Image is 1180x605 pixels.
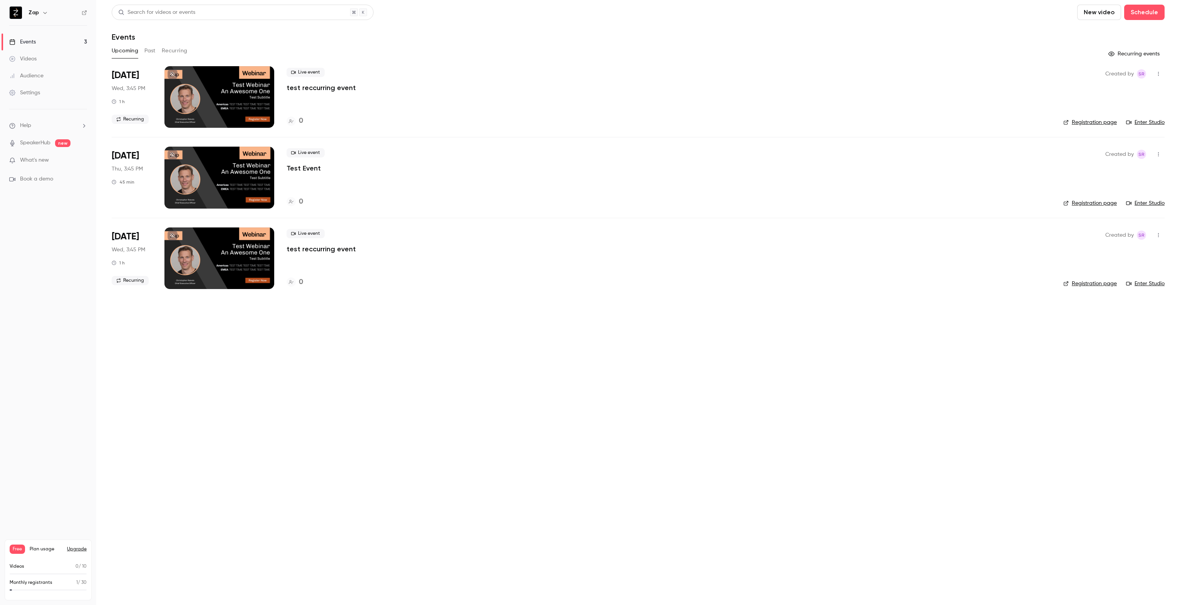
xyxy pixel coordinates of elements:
a: SpeakerHub [20,139,50,147]
span: Simon Ryan [1137,231,1146,240]
span: Recurring [112,115,149,124]
span: Live event [287,148,325,157]
h1: Events [112,32,135,42]
div: Events [9,38,36,46]
span: [DATE] [112,231,139,243]
div: Audience [9,72,44,80]
span: [DATE] [112,150,139,162]
div: Aug 27 Wed, 3:45 PM (Australia/Brisbane) [112,227,152,289]
h4: 0 [299,197,303,207]
span: Wed, 3:45 PM [112,85,145,92]
span: Simon Ryan [1137,69,1146,79]
a: Enter Studio [1126,199,1165,207]
p: / 30 [76,579,87,586]
span: Created by [1105,231,1134,240]
p: Monthly registrants [10,579,52,586]
span: Free [10,545,25,554]
div: Search for videos or events [118,8,195,17]
span: SR [1138,69,1145,79]
span: Book a demo [20,175,53,183]
div: Videos [9,55,37,63]
span: Simon Ryan [1137,150,1146,159]
button: Upcoming [112,45,138,57]
div: 1 h [112,260,125,266]
h4: 0 [299,277,303,287]
a: Registration page [1063,199,1117,207]
button: Recurring events [1105,48,1165,60]
span: Live event [287,68,325,77]
p: Videos [10,563,24,570]
a: 0 [287,197,303,207]
div: Aug 20 Wed, 3:45 PM (Australia/Brisbane) [112,66,152,128]
span: Created by [1105,69,1134,79]
span: 1 [76,580,78,585]
a: Registration page [1063,119,1117,126]
div: Settings [9,89,40,97]
button: Past [144,45,156,57]
button: Recurring [162,45,188,57]
span: Wed, 3:45 PM [112,246,145,254]
a: Registration page [1063,280,1117,287]
button: Upgrade [67,546,87,552]
a: 0 [287,116,303,126]
a: Test Event [287,164,321,173]
div: Aug 21 Thu, 3:45 PM (Australia/Brisbane) [112,147,152,208]
a: Enter Studio [1126,119,1165,126]
div: 1 h [112,99,125,105]
a: Enter Studio [1126,280,1165,287]
span: Help [20,122,31,130]
h6: Zap [28,9,39,17]
span: SR [1138,231,1145,240]
a: test reccurring event [287,244,356,254]
div: 45 min [112,179,134,185]
span: Plan usage [30,546,62,552]
span: What's new [20,156,49,164]
button: Schedule [1124,5,1165,20]
li: help-dropdown-opener [9,122,87,130]
a: 0 [287,277,303,287]
p: / 10 [75,563,87,570]
span: Created by [1105,150,1134,159]
h4: 0 [299,116,303,126]
span: SR [1138,150,1145,159]
button: New video [1077,5,1121,20]
span: Recurring [112,276,149,285]
span: [DATE] [112,69,139,82]
span: 0 [75,564,79,569]
span: Thu, 3:45 PM [112,165,143,173]
span: Live event [287,229,325,238]
a: test reccurring event [287,83,356,92]
img: Zap [10,7,22,19]
span: new [55,139,70,147]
